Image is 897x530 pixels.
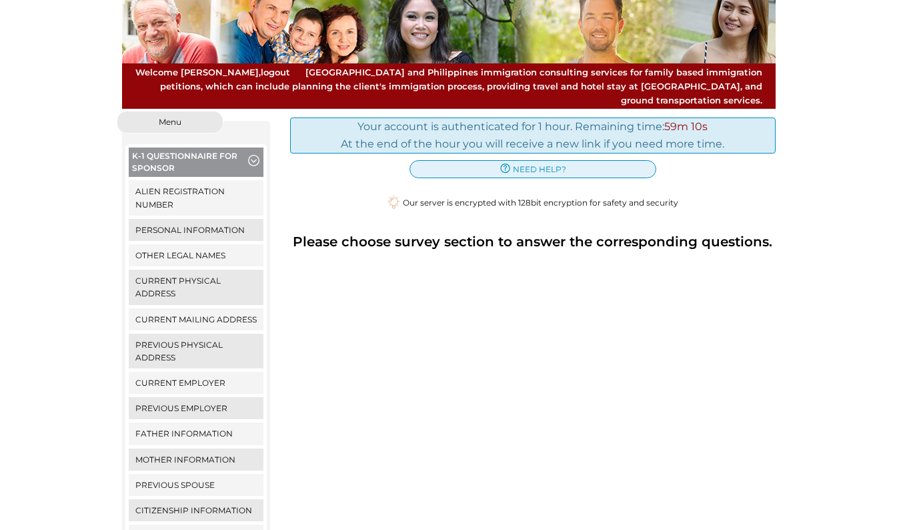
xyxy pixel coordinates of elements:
span: Our server is encrypted with 128bit encryption for safety and security [403,196,678,209]
span: 59m 10s [664,120,708,133]
a: Previous Physical Address [129,334,264,368]
a: logout [261,67,290,77]
a: Alien Registration Number [129,180,264,215]
a: Current Physical Address [129,270,264,304]
button: K-1 Questionnaire for Sponsor [129,148,264,180]
a: Father Information [129,423,264,445]
a: need help? [409,160,656,178]
span: Menu [159,118,181,126]
a: Mother Information [129,449,264,471]
a: Other Legal Names [129,244,264,266]
span: need help? [513,163,566,176]
div: Your account is authenticated for 1 hour. Remaining time: At the end of the hour you will receive... [290,117,776,153]
b: Please choose survey section to answer the corresponding questions. [293,231,772,252]
a: Previous Spouse [129,474,264,496]
span: [GEOGRAPHIC_DATA] and Philippines immigration consulting services for family based immigration pe... [135,65,762,107]
a: Previous Employer [129,397,264,419]
a: Current Employer [129,372,264,394]
a: Citizenship Information [129,499,264,521]
button: Menu [117,111,223,134]
span: Welcome [PERSON_NAME], [135,65,290,79]
a: Personal Information [129,219,264,241]
a: Current Mailing Address [129,308,264,330]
